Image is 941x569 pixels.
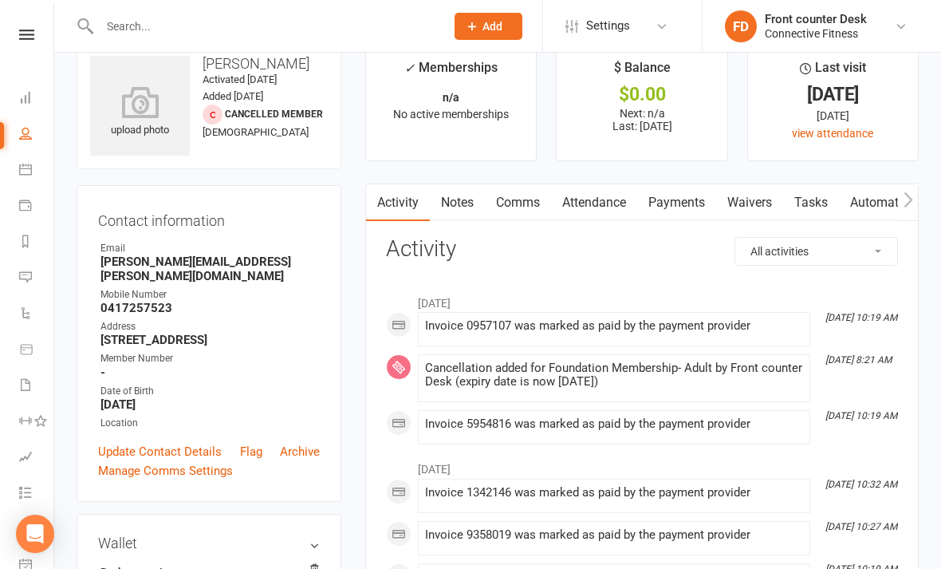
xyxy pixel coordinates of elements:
a: Attendance [551,184,637,221]
div: Invoice 1342146 was marked as paid by the payment provider [425,486,803,500]
a: Update Contact Details [98,442,222,461]
a: Reports [19,225,55,261]
div: Cancellation added for Foundation Membership- Adult by Front counter Desk (expiry date is now [DA... [425,362,803,389]
strong: [STREET_ADDRESS] [100,333,320,347]
strong: [DATE] [100,397,320,412]
div: Mobile Number [100,287,320,302]
a: Calendar [19,153,55,189]
div: Invoice 9358019 was marked as paid by the payment provider [425,528,803,542]
span: Settings [586,8,630,44]
div: Front counter Desk [765,12,867,26]
i: [DATE] 10:32 AM [825,479,897,490]
time: Activated [DATE] [203,73,277,85]
a: Manage Comms Settings [98,461,233,480]
h3: Wallet [98,535,320,551]
div: $0.00 [571,86,712,103]
div: Date of Birth [100,384,320,399]
div: [DATE] [762,86,904,103]
span: No active memberships [393,108,509,121]
a: Payments [19,189,55,225]
div: Last visit [800,57,866,86]
a: Archive [280,442,320,461]
div: Open Intercom Messenger [16,515,54,553]
div: $ Balance [614,57,671,86]
a: view attendance [792,127,873,140]
li: [DATE] [386,286,898,312]
h3: Contact information [98,207,320,229]
p: Next: n/a Last: [DATE] [571,107,712,132]
a: Product Sales [19,333,55,369]
input: Search... [95,15,434,38]
a: Assessments [19,441,55,476]
a: Comms [485,184,551,221]
strong: n/a [443,91,459,104]
a: Dashboard [19,81,55,117]
a: Automations [839,184,934,221]
span: [DEMOGRAPHIC_DATA] [203,126,309,138]
div: Email [100,241,320,256]
div: Invoice 0957107 was marked as paid by the payment provider [425,319,803,333]
div: Location [100,416,320,431]
a: Flag [240,442,262,461]
div: Member Number [100,351,320,366]
div: Memberships [404,57,498,87]
a: Payments [637,184,716,221]
button: Add [455,13,522,40]
div: upload photo [90,86,190,139]
div: Address [100,319,320,334]
div: [DATE] [762,107,904,124]
span: Cancelled member [225,109,323,120]
time: Added [DATE] [203,90,263,102]
li: [DATE] [386,452,898,478]
a: People [19,117,55,153]
a: Tasks [783,184,839,221]
strong: [PERSON_NAME][EMAIL_ADDRESS][PERSON_NAME][DOMAIN_NAME] [100,255,320,283]
a: Activity [366,184,430,221]
i: [DATE] 10:27 AM [825,521,897,532]
a: Notes [430,184,485,221]
h3: [PERSON_NAME] [90,56,328,72]
i: [DATE] 10:19 AM [825,312,897,323]
div: Connective Fitness [765,26,867,41]
strong: 0417257523 [100,301,320,315]
a: What's New [19,512,55,548]
i: [DATE] 10:19 AM [825,410,897,421]
i: ✓ [404,61,415,76]
i: [DATE] 8:21 AM [825,354,892,366]
strong: - [100,366,320,380]
a: Waivers [716,184,783,221]
span: Add [482,20,502,33]
div: Invoice 5954816 was marked as paid by the payment provider [425,417,803,431]
div: FD [725,10,757,42]
h3: Activity [386,237,898,262]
